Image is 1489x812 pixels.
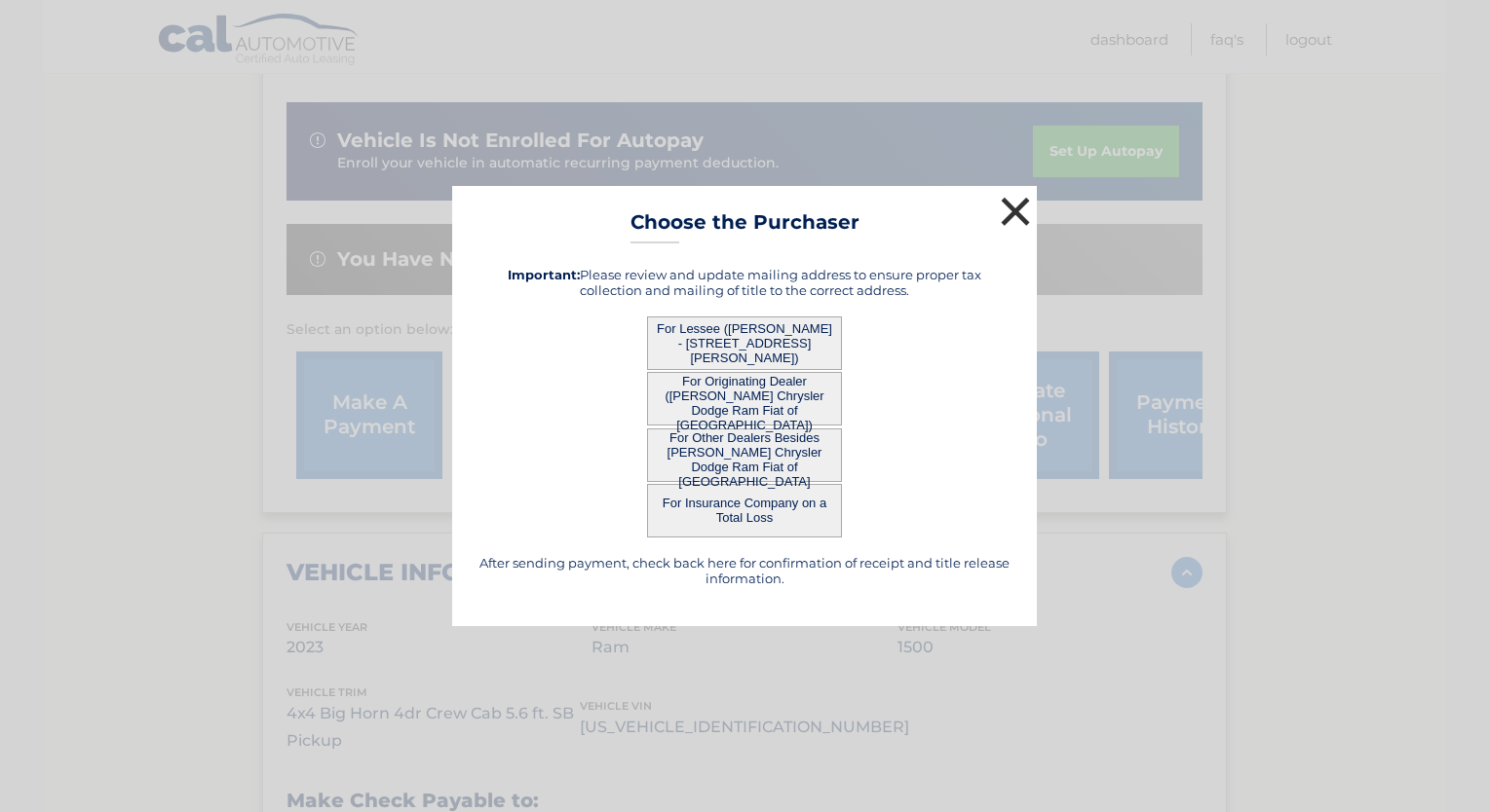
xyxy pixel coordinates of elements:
button: For Other Dealers Besides [PERSON_NAME] Chrysler Dodge Ram Fiat of [GEOGRAPHIC_DATA] [647,428,842,482]
button: For Insurance Company on a Total Loss [647,484,842,537]
button: × [996,192,1035,231]
h5: After sending payment, check back here for confirmation of receipt and title release information. [477,555,1012,586]
strong: Important: [508,267,580,282]
button: For Originating Dealer ([PERSON_NAME] Chrysler Dodge Ram Fiat of [GEOGRAPHIC_DATA]) [647,372,842,425]
h5: Please review and update mailing address to ensure proper tax collection and mailing of title to ... [477,267,1012,298]
button: For Lessee ([PERSON_NAME] - [STREET_ADDRESS][PERSON_NAME]) [647,316,842,370]
h3: Choose the Purchaser [630,210,859,244]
